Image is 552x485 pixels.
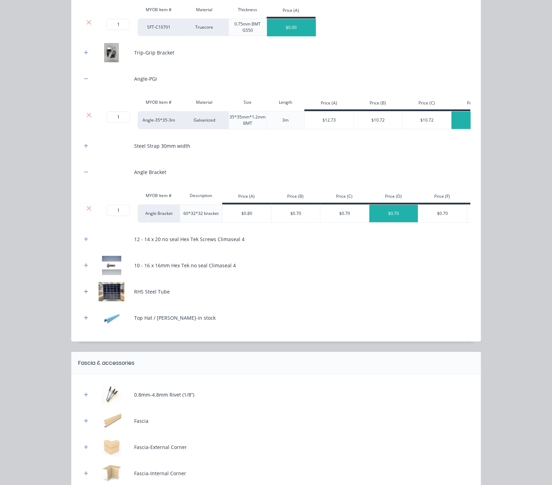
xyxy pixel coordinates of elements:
[271,205,320,222] div: $0.70
[138,3,180,17] div: MYOB Item #
[353,97,402,111] div: Price (B)
[134,288,170,295] div: RHS Steel Tube
[180,95,228,109] div: Material
[134,417,148,425] div: Fascia
[228,95,267,109] div: Size
[134,262,236,269] div: 10 - 16 x 16mm Hex Tek no seal Climaseal 4
[320,205,369,222] div: $0.70
[418,190,467,204] div: Price (F)
[94,411,129,430] img: Fascia
[134,470,186,477] div: Fascia-Internal Corner
[94,282,129,301] img: RHS Steel Tube
[78,359,135,367] div: Fascia & accessories
[418,205,467,222] div: $0.70
[134,443,187,451] div: Fascia-External Corner
[134,168,166,176] div: Angle Bracket
[228,19,267,36] div: 0.75mm BMT G550
[228,3,267,17] div: Thickness
[107,19,130,30] input: ?
[134,314,216,321] div: Top Hat / [PERSON_NAME]-in stock
[138,95,180,109] div: MYOB Item #
[223,205,271,222] div: $0.80
[94,464,129,483] img: Fascia-Internal Corner
[180,111,228,129] div: Galvanized
[222,190,271,204] div: Price (A)
[94,385,129,404] img: 0.8mm-4.8mm Rivet (1/8”)
[402,111,451,129] div: $10.72
[369,190,418,204] div: Price (D)
[180,189,222,203] div: Description
[94,43,129,62] img: Trip-Grip Bracket
[467,190,516,204] div: Price (H)
[94,437,129,457] img: Fascia-External Corner
[134,142,190,150] div: Steel Strap 30mm width
[228,111,267,129] div: 35*35mm*1.2mm BMT
[134,236,245,243] div: 12 - 14 x 20 no seal Hex Tek Screws Climaseal 4
[320,190,369,204] div: Price (C)
[402,97,451,111] div: Price (C)
[138,111,180,129] div: Angle-35*35-3m
[138,204,180,223] div: Angle Bracket
[94,308,129,327] img: Top Hat / Batten-in stock
[267,95,305,109] div: Length
[305,111,354,129] div: $12.73
[180,204,222,223] div: 60*32*32 bracket
[451,111,500,129] div: $9.90
[304,97,353,111] div: Price (A)
[267,5,315,19] div: Price (A)
[267,111,305,129] div: 3m
[107,205,130,216] input: ?
[369,205,418,222] div: $0.70
[134,75,157,82] div: Angle-PGI
[354,111,402,129] div: $10.72
[180,19,228,36] div: Truecore
[180,3,228,17] div: Material
[271,190,320,204] div: Price (B)
[138,189,180,203] div: MYOB Item #
[451,97,500,111] div: Price (D)
[107,111,130,123] input: ?
[267,19,316,36] div: $0.00
[138,19,180,36] div: SFT-C10701
[134,391,194,398] div: 0.8mm-4.8mm Rivet (1/8”)
[134,49,174,56] div: Trip-Grip Bracket
[467,205,516,222] div: $0.70
[94,256,129,275] img: 10 - 16 x 16mm Hex Tek no seal Climaseal 4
